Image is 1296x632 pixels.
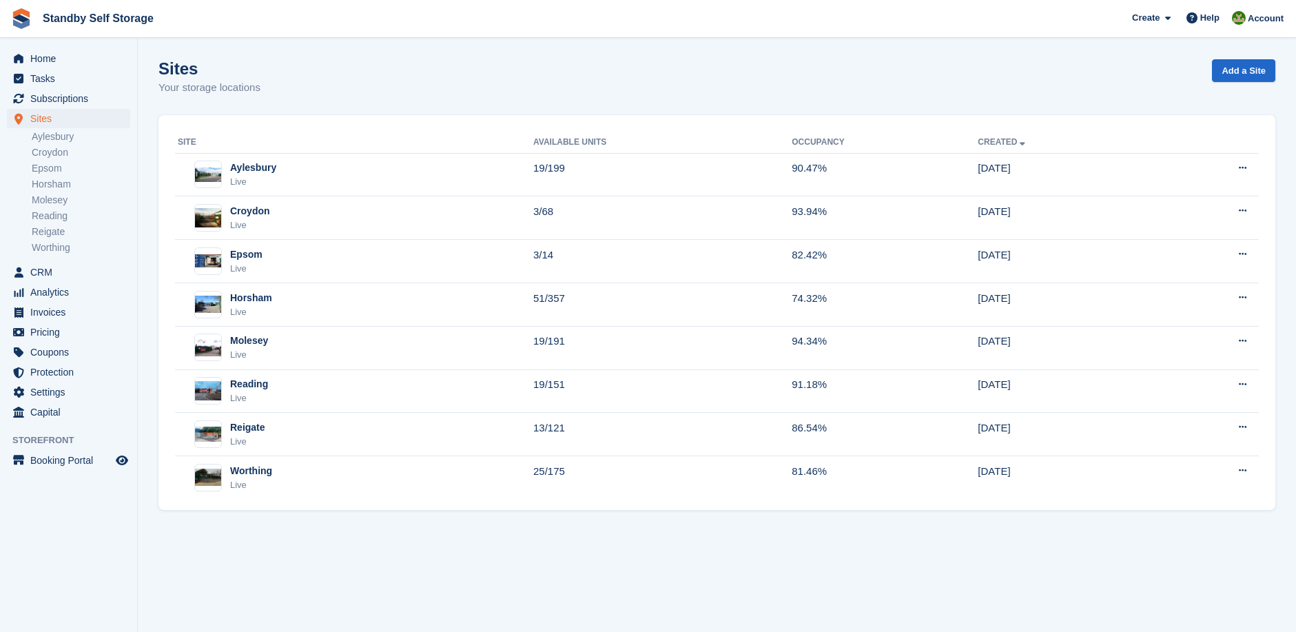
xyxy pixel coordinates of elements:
td: [DATE] [978,369,1155,413]
a: menu [7,283,130,302]
span: Protection [30,363,113,382]
img: Image of Croydon site [195,208,221,228]
div: Live [230,478,272,492]
span: Booking Portal [30,451,113,470]
td: [DATE] [978,283,1155,327]
td: [DATE] [978,456,1155,499]
p: Your storage locations [158,80,260,96]
td: [DATE] [978,413,1155,456]
img: Image of Worthing site [195,469,221,486]
a: Horsham [32,178,130,191]
img: Michelle Mustoe [1232,11,1246,25]
a: Reading [32,210,130,223]
div: Live [230,348,268,362]
a: menu [7,343,130,362]
a: menu [7,402,130,422]
td: 25/175 [533,456,792,499]
div: Epsom [230,247,263,262]
a: menu [7,109,130,128]
div: Horsham [230,291,272,305]
span: Invoices [30,303,113,322]
td: 86.54% [792,413,978,456]
div: Aylesbury [230,161,276,175]
td: 82.42% [792,240,978,283]
div: Reigate [230,420,265,435]
div: Molesey [230,334,268,348]
td: 94.34% [792,326,978,369]
span: Storefront [12,434,137,447]
div: Live [230,262,263,276]
td: [DATE] [978,326,1155,369]
a: menu [7,49,130,68]
td: 19/199 [533,153,792,196]
span: Help [1200,11,1220,25]
a: menu [7,451,130,470]
td: 3/68 [533,196,792,240]
a: Preview store [114,452,130,469]
div: Live [230,435,265,449]
h1: Sites [158,59,260,78]
a: Standby Self Storage [37,7,159,30]
th: Site [175,132,533,154]
span: Pricing [30,323,113,342]
span: Capital [30,402,113,422]
a: Add a Site [1212,59,1275,82]
span: Account [1248,12,1284,26]
td: 90.47% [792,153,978,196]
td: 81.46% [792,456,978,499]
a: menu [7,323,130,342]
img: Image of Molesey site [195,339,221,356]
th: Occupancy [792,132,978,154]
a: Created [978,137,1028,147]
div: Live [230,305,272,319]
a: Epsom [32,162,130,175]
div: Reading [230,377,268,391]
a: menu [7,303,130,322]
img: Image of Aylesbury site [195,167,221,182]
span: Tasks [30,69,113,88]
td: [DATE] [978,153,1155,196]
th: Available Units [533,132,792,154]
td: 51/357 [533,283,792,327]
span: Sites [30,109,113,128]
span: Analytics [30,283,113,302]
a: Aylesbury [32,130,130,143]
img: Image of Reading site [195,381,221,401]
td: 19/191 [533,326,792,369]
a: menu [7,383,130,402]
a: menu [7,263,130,282]
td: 93.94% [792,196,978,240]
td: 3/14 [533,240,792,283]
a: menu [7,363,130,382]
td: 19/151 [533,369,792,413]
span: CRM [30,263,113,282]
a: Molesey [32,194,130,207]
img: stora-icon-8386f47178a22dfd0bd8f6a31ec36ba5ce8667c1dd55bd0f319d3a0aa187defe.svg [11,8,32,29]
span: Create [1132,11,1160,25]
span: Coupons [30,343,113,362]
div: Live [230,391,268,405]
td: 74.32% [792,283,978,327]
img: Image of Epsom site [195,254,221,267]
td: [DATE] [978,240,1155,283]
a: menu [7,89,130,108]
a: menu [7,69,130,88]
td: 13/121 [533,413,792,456]
td: [DATE] [978,196,1155,240]
div: Worthing [230,464,272,478]
div: Live [230,175,276,189]
a: Croydon [32,146,130,159]
span: Home [30,49,113,68]
img: Image of Horsham site [195,296,221,314]
span: Subscriptions [30,89,113,108]
img: Image of Reigate site [195,427,221,442]
a: Worthing [32,241,130,254]
div: Croydon [230,204,270,218]
a: Reigate [32,225,130,238]
td: 91.18% [792,369,978,413]
div: Live [230,218,270,232]
span: Settings [30,383,113,402]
